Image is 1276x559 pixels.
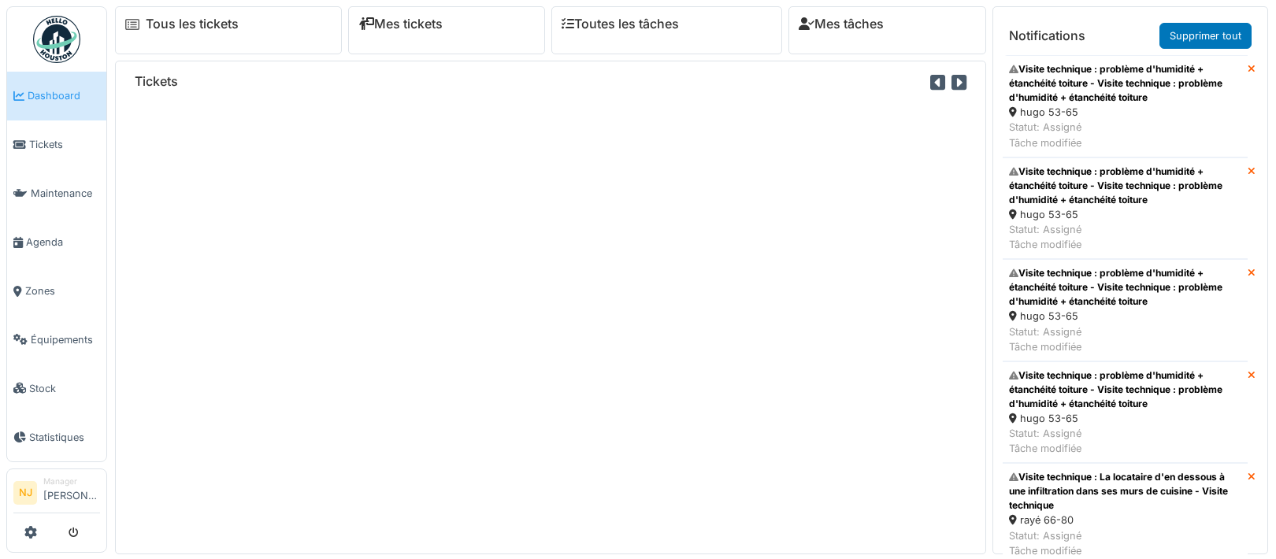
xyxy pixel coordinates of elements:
div: Visite technique : problème d'humidité + étanchéité toiture - Visite technique : problème d'humid... [1009,368,1241,411]
a: Stock [7,364,106,413]
span: Équipements [31,332,100,347]
div: Statut: Assigné Tâche modifiée [1009,120,1241,150]
div: Manager [43,476,100,487]
span: Stock [29,381,100,396]
a: NJ Manager[PERSON_NAME] [13,476,100,513]
div: Statut: Assigné Tâche modifiée [1009,426,1241,456]
a: Visite technique : problème d'humidité + étanchéité toiture - Visite technique : problème d'humid... [1003,361,1248,464]
span: Zones [25,283,100,298]
img: Badge_color-CXgf-gQk.svg [33,16,80,63]
div: Visite technique : problème d'humidité + étanchéité toiture - Visite technique : problème d'humid... [1009,266,1241,309]
li: [PERSON_NAME] [43,476,100,509]
a: Supprimer tout [1159,23,1252,49]
li: NJ [13,481,37,505]
a: Visite technique : problème d'humidité + étanchéité toiture - Visite technique : problème d'humid... [1003,157,1248,260]
div: hugo 53-65 [1009,309,1241,324]
span: Dashboard [28,88,100,103]
span: Tickets [29,137,100,152]
a: Mes tickets [358,17,443,31]
div: Statut: Assigné Tâche modifiée [1009,222,1241,252]
div: Visite technique : problème d'humidité + étanchéité toiture - Visite technique : problème d'humid... [1009,62,1241,105]
a: Zones [7,267,106,316]
a: Dashboard [7,72,106,120]
a: Visite technique : problème d'humidité + étanchéité toiture - Visite technique : problème d'humid... [1003,259,1248,361]
a: Maintenance [7,169,106,218]
a: Tous les tickets [146,17,239,31]
div: Statut: Assigné Tâche modifiée [1009,324,1241,354]
a: Toutes les tâches [562,17,679,31]
a: Équipements [7,316,106,365]
h6: Notifications [1009,28,1085,43]
a: Tickets [7,120,106,169]
div: Statut: Assigné Tâche modifiée [1009,528,1241,558]
a: Statistiques [7,413,106,461]
div: Visite technique : problème d'humidité + étanchéité toiture - Visite technique : problème d'humid... [1009,165,1241,207]
span: Maintenance [31,186,100,201]
a: Agenda [7,218,106,267]
span: Statistiques [29,430,100,445]
div: rayé 66-80 [1009,513,1241,528]
span: Agenda [26,235,100,250]
div: hugo 53-65 [1009,411,1241,426]
div: hugo 53-65 [1009,207,1241,222]
a: Visite technique : problème d'humidité + étanchéité toiture - Visite technique : problème d'humid... [1003,55,1248,157]
h6: Tickets [135,74,178,89]
div: hugo 53-65 [1009,105,1241,120]
a: Mes tâches [799,17,884,31]
div: Visite technique : La locataire d'en dessous à une infiltration dans ses murs de cuisine - Visite... [1009,470,1241,513]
